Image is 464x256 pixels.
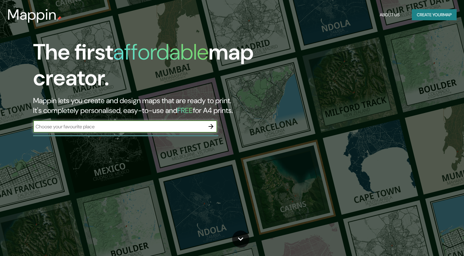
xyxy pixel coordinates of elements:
[33,123,205,130] input: Choose your favourite place
[177,106,193,115] h5: FREE
[113,38,209,66] h1: affordable
[33,39,265,96] h1: The first map creator.
[412,9,457,21] button: Create yourmap
[7,6,57,23] h3: Mappin
[57,16,62,21] img: mappin-pin
[33,96,265,115] h2: Mappin lets you create and design maps that are ready to print. It's completely personalised, eas...
[377,9,402,21] button: About Us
